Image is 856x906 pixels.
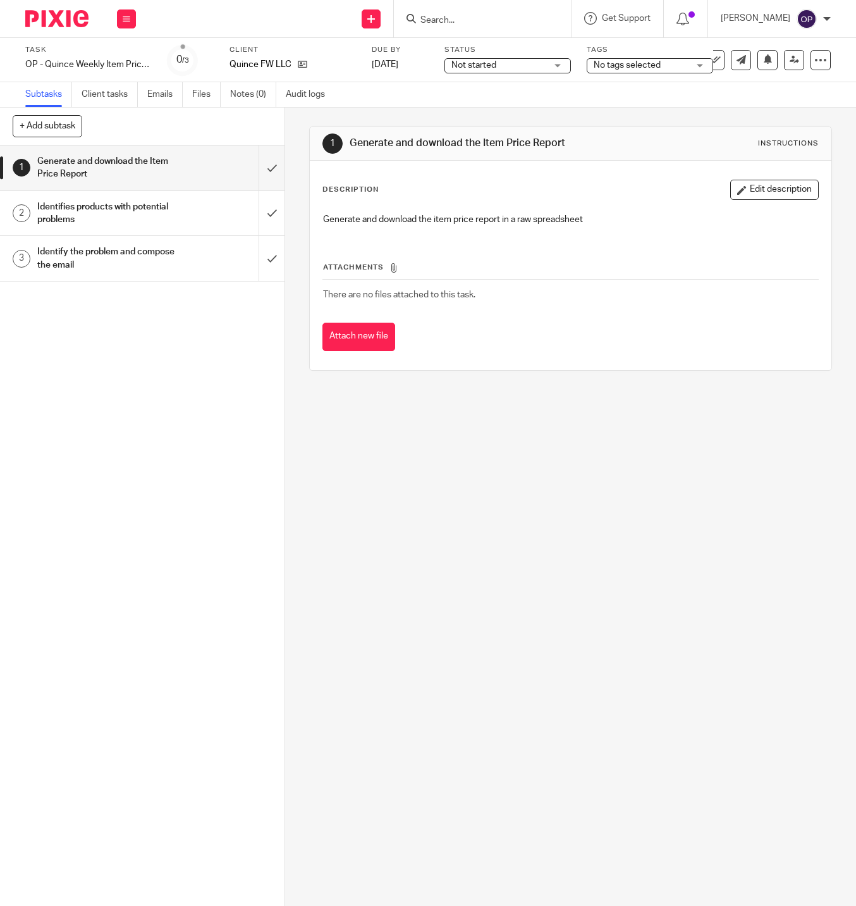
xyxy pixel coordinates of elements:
label: Task [25,45,152,55]
a: Client tasks [82,82,138,107]
a: Emails [147,82,183,107]
span: There are no files attached to this task. [323,290,475,299]
label: Status [444,45,571,55]
span: No tags selected [594,61,661,70]
button: + Add subtask [13,115,82,137]
p: [PERSON_NAME] [721,12,790,25]
a: Subtasks [25,82,72,107]
span: [DATE] [372,60,398,69]
div: 1 [322,133,343,154]
div: 1 [13,159,30,177]
h1: Generate and download the Item Price Report [350,137,598,150]
div: 0 [176,53,189,67]
span: Not started [451,61,496,70]
a: Files [192,82,221,107]
a: Notes (0) [230,82,276,107]
img: Pixie [25,10,89,27]
label: Due by [372,45,429,55]
span: Attachments [323,264,384,271]
label: Tags [587,45,713,55]
a: Audit logs [286,82,334,107]
p: Description [322,185,379,195]
button: Attach new file [322,323,395,351]
label: Client [229,45,356,55]
div: 3 [13,250,30,268]
div: OP - Quince Weekly Item Price Change Analysis Report [25,58,152,71]
h1: Identifies products with potential problems [37,197,176,230]
h1: Identify the problem and compose the email [37,242,176,275]
p: Quince FW LLC [229,58,291,71]
div: 2 [13,204,30,222]
button: Edit description [730,180,819,200]
img: svg%3E [797,9,817,29]
p: Generate and download the item price report in a raw spreadsheet [323,213,818,226]
small: /3 [182,57,189,64]
span: Get Support [602,14,651,23]
input: Search [419,15,533,27]
div: Instructions [758,139,819,149]
h1: Generate and download the Item Price Report [37,152,176,184]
